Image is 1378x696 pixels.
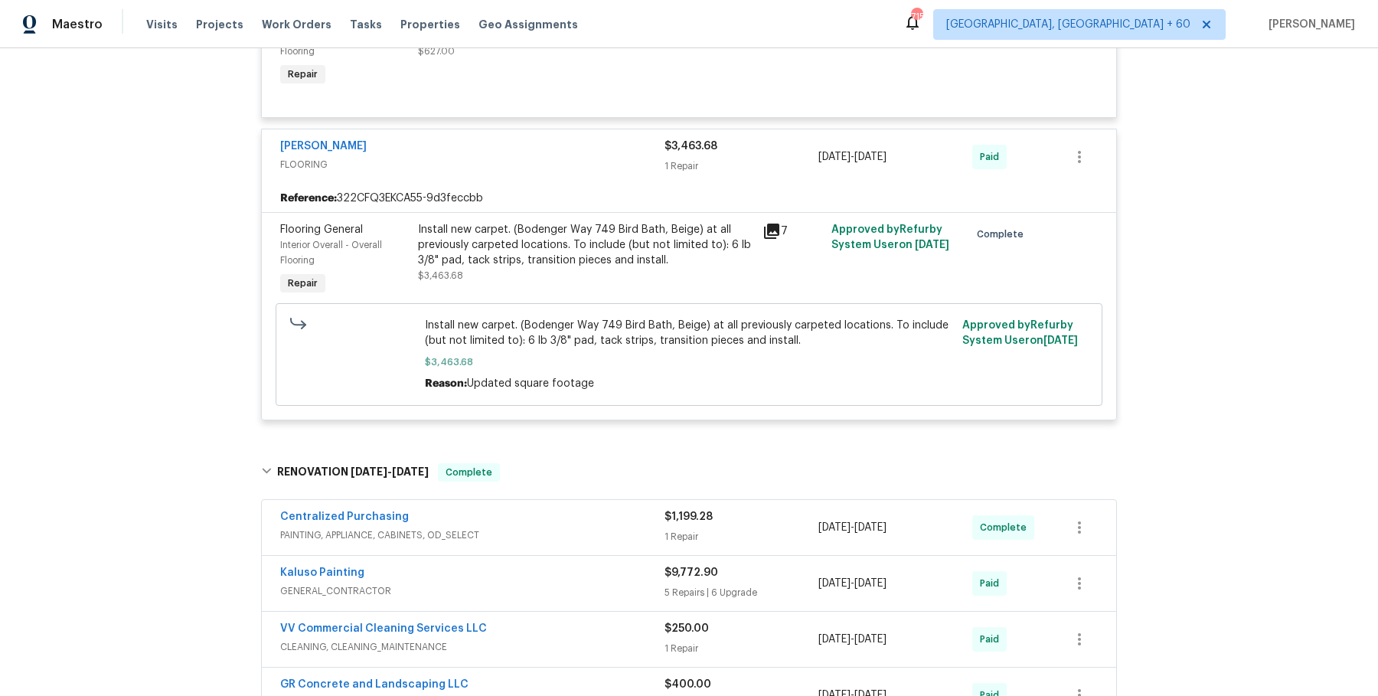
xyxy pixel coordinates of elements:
[280,639,665,655] span: CLEANING, CLEANING_MAINTENANCE
[946,17,1190,32] span: [GEOGRAPHIC_DATA], [GEOGRAPHIC_DATA] + 60
[418,47,455,56] span: $627.00
[280,224,363,235] span: Flooring General
[280,623,487,634] a: VV Commercial Cleaning Services LLC
[282,67,324,82] span: Repair
[280,141,367,152] a: [PERSON_NAME]
[854,578,887,589] span: [DATE]
[1262,17,1355,32] span: [PERSON_NAME]
[280,679,469,690] a: GR Concrete and Landscaping LLC
[818,632,887,647] span: -
[196,17,243,32] span: Projects
[831,224,949,250] span: Approved by Refurby System User on
[418,222,753,268] div: Install new carpet. (Bodenger Way 749 Bird Bath, Beige) at all previously carpeted locations. To ...
[262,17,331,32] span: Work Orders
[980,149,1005,165] span: Paid
[277,463,429,482] h6: RENOVATION
[980,520,1033,535] span: Complete
[280,240,382,265] span: Interior Overall - Overall Flooring
[478,17,578,32] span: Geo Assignments
[280,191,337,206] b: Reference:
[665,158,818,174] div: 1 Repair
[665,529,818,544] div: 1 Repair
[282,276,324,291] span: Repair
[350,19,382,30] span: Tasks
[256,448,1122,497] div: RENOVATION [DATE]-[DATE]Complete
[425,355,954,370] span: $3,463.68
[392,466,429,477] span: [DATE]
[425,378,467,389] span: Reason:
[280,567,364,578] a: Kaluso Painting
[818,522,851,533] span: [DATE]
[262,185,1116,212] div: 322CFQ3EKCA55-9d3feccbb
[980,576,1005,591] span: Paid
[854,152,887,162] span: [DATE]
[146,17,178,32] span: Visits
[467,378,594,389] span: Updated square footage
[280,511,409,522] a: Centralized Purchasing
[818,520,887,535] span: -
[665,511,713,522] span: $1,199.28
[818,634,851,645] span: [DATE]
[351,466,429,477] span: -
[665,679,711,690] span: $400.00
[980,632,1005,647] span: Paid
[280,157,665,172] span: FLOORING
[818,576,887,591] span: -
[400,17,460,32] span: Properties
[665,141,717,152] span: $3,463.68
[280,583,665,599] span: GENERAL_CONTRACTOR
[1043,335,1078,346] span: [DATE]
[818,578,851,589] span: [DATE]
[915,240,949,250] span: [DATE]
[425,318,954,348] span: Install new carpet. (Bodenger Way 749 Bird Bath, Beige) at all previously carpeted locations. To ...
[351,466,387,477] span: [DATE]
[665,623,709,634] span: $250.00
[962,320,1078,346] span: Approved by Refurby System User on
[854,522,887,533] span: [DATE]
[911,9,922,25] div: 715
[665,585,818,600] div: 5 Repairs | 6 Upgrade
[665,567,718,578] span: $9,772.90
[818,149,887,165] span: -
[439,465,498,480] span: Complete
[977,227,1030,242] span: Complete
[52,17,103,32] span: Maestro
[854,634,887,645] span: [DATE]
[762,222,822,240] div: 7
[280,528,665,543] span: PAINTING, APPLIANCE, CABINETS, OD_SELECT
[818,152,851,162] span: [DATE]
[665,641,818,656] div: 1 Repair
[418,271,463,280] span: $3,463.68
